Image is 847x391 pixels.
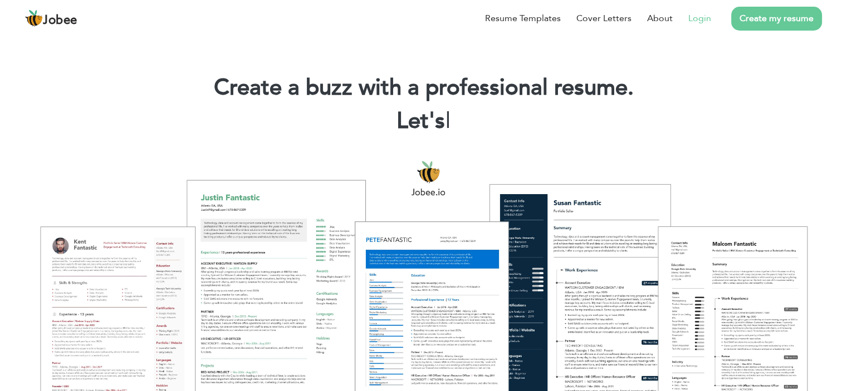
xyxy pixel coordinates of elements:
a: About [647,12,673,25]
a: Login [688,12,711,25]
h1: Create a buzz with a professional resume. [17,73,830,102]
span: Jobee [43,14,77,27]
a: Cover Letters [576,12,631,25]
span: | [445,106,451,136]
h2: Let's [17,107,830,136]
img: jobee.io [25,9,43,27]
a: Jobee [25,9,77,27]
a: Resume Templates [485,12,561,25]
a: Create my resume [731,7,822,31]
